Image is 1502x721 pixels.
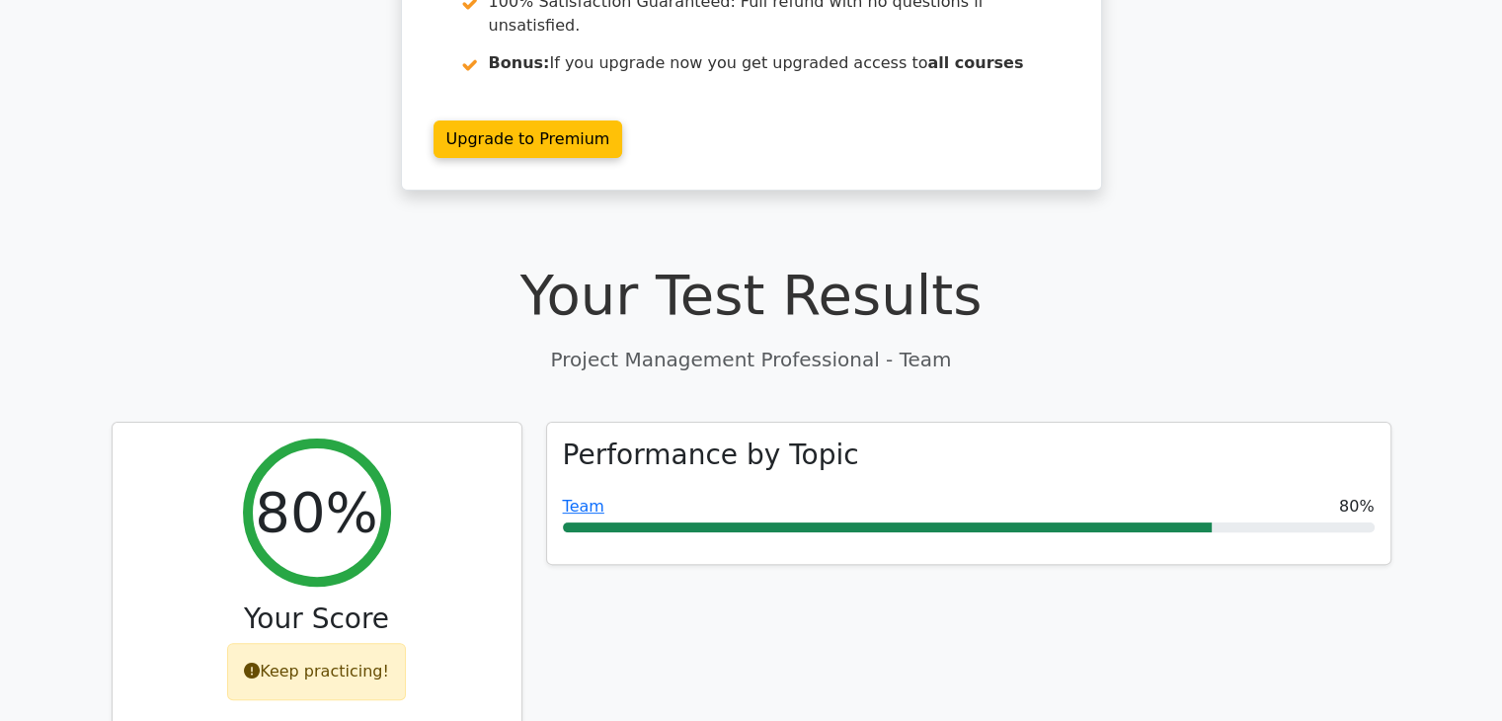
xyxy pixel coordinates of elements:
a: Upgrade to Premium [434,120,623,158]
a: Team [563,497,604,516]
h3: Your Score [128,602,506,636]
p: Project Management Professional - Team [112,345,1391,374]
h3: Performance by Topic [563,439,859,472]
h1: Your Test Results [112,262,1391,328]
span: 80% [1339,495,1375,519]
h2: 80% [255,479,377,545]
div: Keep practicing! [227,643,406,700]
